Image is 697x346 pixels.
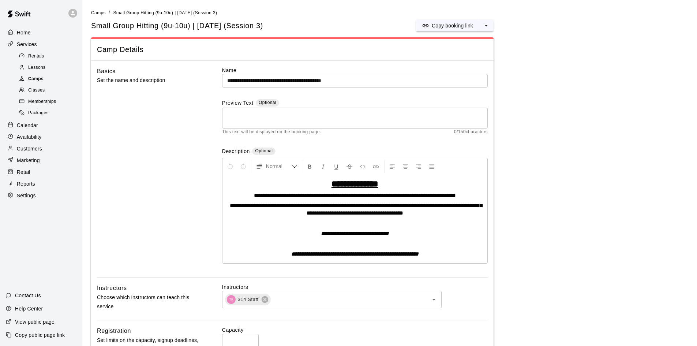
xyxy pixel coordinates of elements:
[222,148,250,156] label: Description
[259,100,276,105] span: Optional
[222,326,488,334] label: Capacity
[356,160,369,173] button: Insert Code
[18,63,79,73] div: Lessons
[317,160,329,173] button: Format Italics
[224,160,236,173] button: Undo
[6,39,76,50] a: Services
[28,64,46,71] span: Lessons
[28,87,45,94] span: Classes
[18,97,79,107] div: Memberships
[6,190,76,201] a: Settings
[304,160,316,173] button: Format Bold
[28,53,44,60] span: Rentals
[426,160,438,173] button: Justify Align
[17,133,42,141] p: Availability
[479,20,494,31] button: select merge strategy
[6,131,76,142] a: Availability
[18,62,82,73] a: Lessons
[222,67,488,74] label: Name
[222,99,254,108] label: Preview Text
[266,163,292,170] span: Normal
[97,283,127,293] h6: Instructors
[18,108,79,118] div: Packages
[18,108,82,119] a: Packages
[255,148,273,153] span: Optional
[28,98,56,105] span: Memberships
[18,51,79,62] div: Rentals
[18,74,82,85] a: Camps
[253,160,300,173] button: Formatting Options
[233,296,263,303] span: 314 Staff
[6,143,76,154] a: Customers
[222,129,321,136] span: This text will be displayed on the booking page.
[416,20,479,31] button: Copy booking link
[222,283,488,291] label: Instructors
[28,75,44,83] span: Camps
[225,294,271,305] div: 314 Staff314 Staff
[6,120,76,131] a: Calendar
[18,85,79,96] div: Classes
[343,160,356,173] button: Format Strikethrough
[91,21,263,31] h5: Small Group Hitting (9u-10u) | [DATE] (Session 3)
[17,122,38,129] p: Calendar
[109,9,110,16] li: /
[97,293,199,311] p: Choose which instructors can teach this service
[429,294,439,305] button: Open
[370,160,382,173] button: Insert Link
[330,160,342,173] button: Format Underline
[97,45,488,55] span: Camp Details
[6,167,76,178] a: Retail
[91,10,106,15] a: Camps
[97,67,116,76] h6: Basics
[17,29,31,36] p: Home
[18,85,82,96] a: Classes
[113,10,217,15] span: Small Group Hitting (9u-10u) | [DATE] (Session 3)
[91,9,688,17] nav: breadcrumb
[454,129,488,136] span: 0 / 150 characters
[237,160,250,173] button: Redo
[18,96,82,108] a: Memberships
[15,318,55,325] p: View public page
[15,305,43,312] p: Help Center
[97,326,131,336] h6: Registration
[18,74,79,84] div: Camps
[15,292,41,299] p: Contact Us
[15,331,65,339] p: Copy public page link
[6,27,76,38] a: Home
[17,192,36,199] p: Settings
[6,155,76,166] a: Marketing
[17,145,42,152] p: Customers
[416,20,494,31] div: split button
[18,51,82,62] a: Rentals
[432,22,473,29] p: Copy booking link
[412,160,425,173] button: Right Align
[17,168,30,176] p: Retail
[17,41,37,48] p: Services
[17,180,35,187] p: Reports
[28,109,49,117] span: Packages
[6,178,76,189] a: Reports
[97,76,199,85] p: Set the name and description
[227,295,236,304] img: 314 Staff
[399,160,412,173] button: Center Align
[386,160,398,173] button: Left Align
[17,157,40,164] p: Marketing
